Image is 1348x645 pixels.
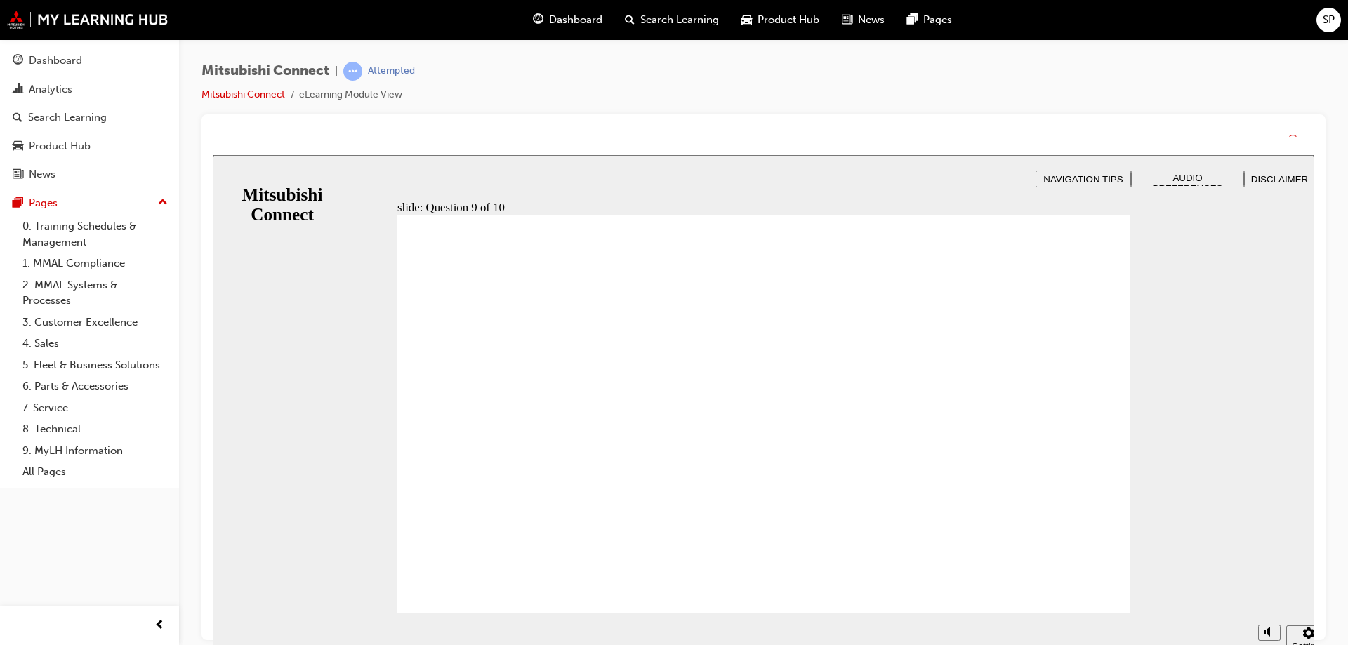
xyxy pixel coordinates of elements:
[1079,486,1113,496] div: Settings
[13,84,23,96] span: chart-icon
[522,6,614,34] a: guage-iconDashboard
[29,81,72,98] div: Analytics
[17,375,173,397] a: 6. Parts & Accessories
[549,12,602,28] span: Dashboard
[6,48,173,74] a: Dashboard
[299,87,402,103] li: eLearning Module View
[17,333,173,354] a: 4. Sales
[1073,470,1118,498] button: Settings
[6,77,173,102] a: Analytics
[923,12,952,28] span: Pages
[335,63,338,79] span: |
[858,12,885,28] span: News
[154,617,165,634] span: prev-icon
[13,168,23,181] span: news-icon
[17,440,173,462] a: 9. MyLH Information
[6,133,173,159] a: Product Hub
[7,11,168,29] img: mmal
[918,15,1031,32] button: AUDIO PREFERENCES
[1038,19,1095,29] span: DISCLAIMER
[368,65,415,78] div: Attempted
[831,19,910,29] span: NAVIGATION TIPS
[730,6,831,34] a: car-iconProduct Hub
[17,312,173,333] a: 3. Customer Excellence
[823,15,918,32] button: NAVIGATION TIPS
[29,138,91,154] div: Product Hub
[29,166,55,182] div: News
[17,215,173,253] a: 0. Training Schedules & Management
[29,53,82,69] div: Dashboard
[831,6,896,34] a: news-iconNews
[1047,487,1137,498] input: volume
[17,253,173,274] a: 1. MMAL Compliance
[6,105,173,131] a: Search Learning
[6,190,173,216] button: Pages
[625,11,635,29] span: search-icon
[896,6,963,34] a: pages-iconPages
[614,6,730,34] a: search-iconSearch Learning
[17,397,173,419] a: 7. Service
[29,195,58,211] div: Pages
[1316,8,1341,32] button: SP
[758,12,819,28] span: Product Hub
[640,12,719,28] span: Search Learning
[1031,15,1102,32] button: DISCLAIMER
[6,45,173,190] button: DashboardAnalyticsSearch LearningProduct HubNews
[13,55,23,67] span: guage-icon
[13,140,23,153] span: car-icon
[28,109,107,126] div: Search Learning
[1073,498,1102,540] label: Zoom to fit
[842,11,852,29] span: news-icon
[201,88,285,100] a: Mitsubishi Connect
[533,11,543,29] span: guage-icon
[343,62,362,81] span: learningRecordVerb_ATTEMPT-icon
[1045,470,1068,486] button: Mute (Ctrl+Alt+M)
[13,112,22,124] span: search-icon
[17,418,173,440] a: 8. Technical
[741,11,752,29] span: car-icon
[13,197,23,210] span: pages-icon
[907,11,918,29] span: pages-icon
[6,161,173,187] a: News
[17,461,173,483] a: All Pages
[17,354,173,376] a: 5. Fleet & Business Solutions
[1323,12,1335,28] span: SP
[1038,458,1095,503] div: misc controls
[940,18,1010,39] span: AUDIO PREFERENCES
[201,63,329,79] span: Mitsubishi Connect
[17,274,173,312] a: 2. MMAL Systems & Processes
[158,194,168,212] span: up-icon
